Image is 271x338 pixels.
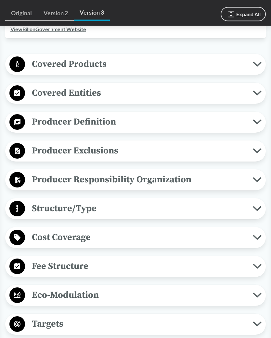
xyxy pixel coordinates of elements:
span: Producer Exclusions [25,144,253,158]
button: Producer Definition [7,114,264,131]
button: Eco-Modulation [7,287,264,304]
a: Original [5,6,38,21]
button: Producer Responsibility Organization [7,172,264,188]
span: Covered Entities [25,86,253,101]
span: Eco-Modulation [25,288,253,303]
button: Producer Exclusions [7,143,264,160]
button: Covered Products [7,56,264,73]
button: Targets [7,316,264,333]
button: Cost Coverage [7,230,264,246]
button: Fee Structure [7,259,264,275]
span: Fee Structure [25,259,253,274]
button: Structure/Type [7,201,264,217]
span: Cost Coverage [25,230,253,245]
span: Structure/Type [25,201,253,216]
span: Targets [25,317,253,332]
span: Covered Products [25,57,253,72]
span: Producer Responsibility Organization [25,173,253,187]
a: Version 3 [74,5,110,21]
span: Producer Definition [25,115,253,129]
a: ViewBillonGovernment Website [10,26,86,32]
button: Covered Entities [7,85,264,102]
button: Expand All [221,7,266,21]
a: Version 2 [38,6,74,21]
